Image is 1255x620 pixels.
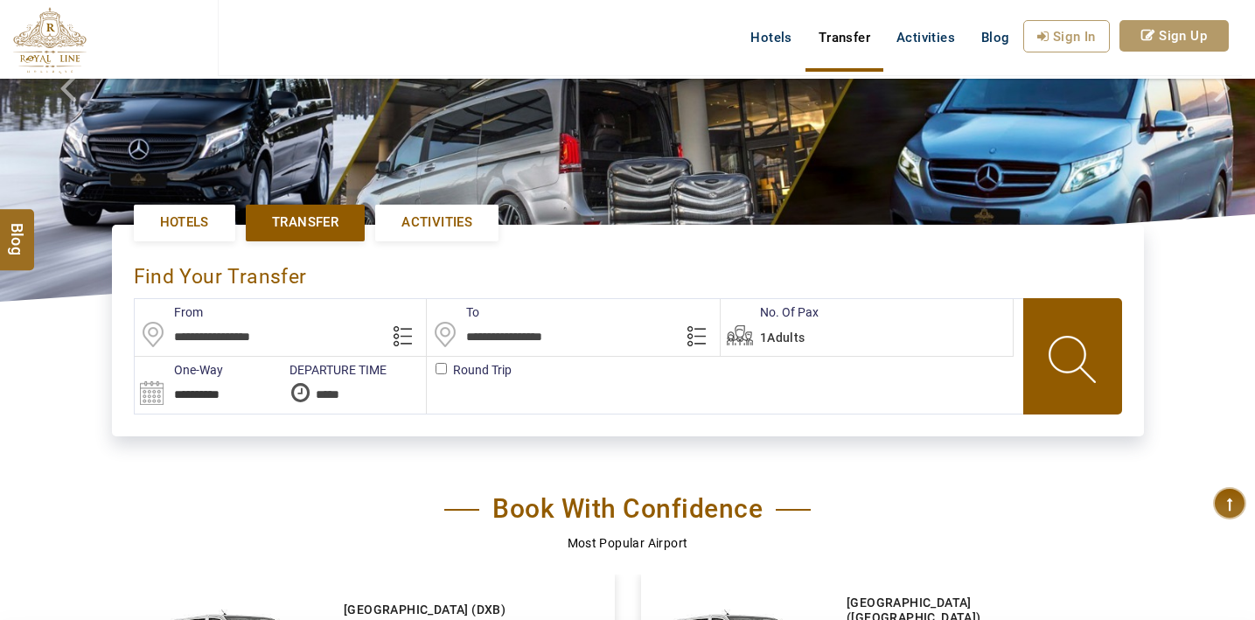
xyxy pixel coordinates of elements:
label: No. Of Pax [721,303,819,321]
a: Sign In [1023,20,1110,52]
a: Transfer [246,205,365,240]
a: Sign Up [1119,20,1229,52]
img: The Royal Line Holidays [13,7,87,73]
label: Round Trip [427,361,453,379]
span: 1Adults [760,331,805,345]
a: Blog [968,20,1023,55]
span: Activities [401,213,472,232]
span: Blog [981,30,1010,45]
a: Activities [375,205,499,240]
span: Blog [6,222,29,237]
label: From [135,303,203,321]
h2: Book With Confidence [444,493,811,525]
span: Transfer [272,213,338,232]
a: Activities [883,20,968,55]
label: To [427,303,479,321]
a: Transfer [805,20,883,55]
a: Hotels [737,20,805,55]
span: Hotels [160,213,209,232]
a: Hotels [134,205,235,240]
label: One-Way [135,361,223,379]
label: DEPARTURE TIME [281,361,387,379]
p: Most Popular Airport [138,533,1118,553]
div: Find Your Transfer [134,247,311,298]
